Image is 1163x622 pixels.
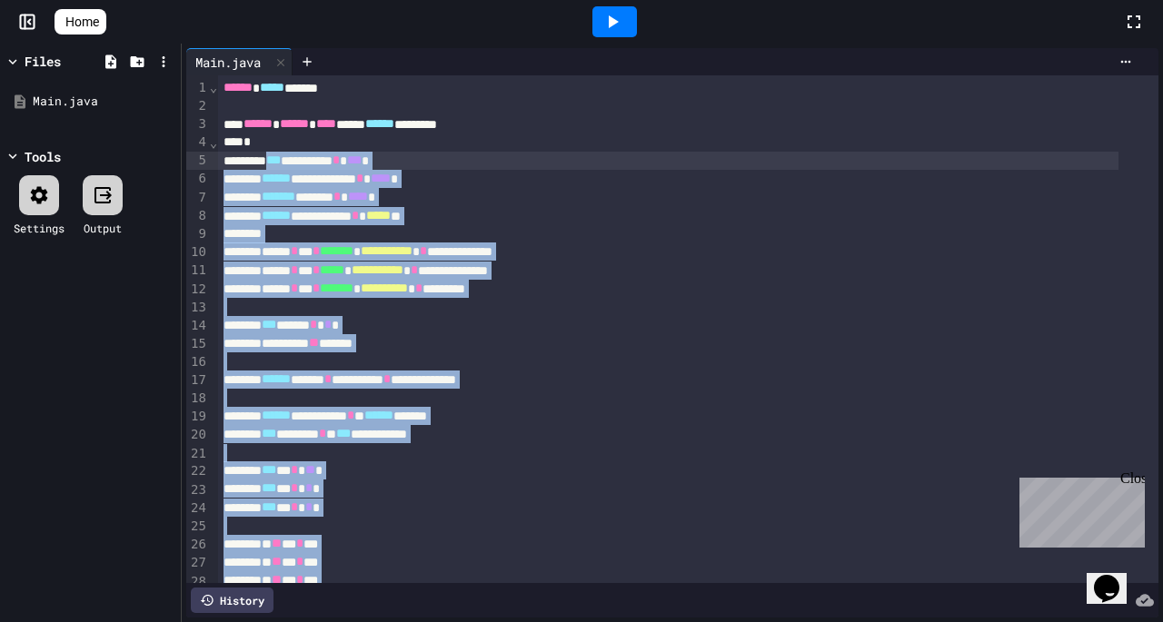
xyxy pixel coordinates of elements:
[186,299,209,317] div: 13
[25,52,61,71] div: Files
[186,481,209,499] div: 23
[186,518,209,536] div: 25
[186,170,209,188] div: 6
[186,243,209,262] div: 10
[186,408,209,426] div: 19
[55,9,106,35] a: Home
[33,93,174,111] div: Main.java
[186,97,209,115] div: 2
[186,262,209,280] div: 11
[186,426,209,444] div: 20
[186,48,293,75] div: Main.java
[65,13,99,31] span: Home
[209,80,218,94] span: Fold line
[186,79,209,97] div: 1
[25,147,61,166] div: Tools
[186,353,209,371] div: 16
[209,135,218,150] span: Fold line
[1012,470,1145,548] iframe: chat widget
[1087,549,1145,604] iframe: chat widget
[191,587,273,613] div: History
[186,317,209,335] div: 14
[186,335,209,353] div: 15
[186,445,209,463] div: 21
[84,220,122,236] div: Output
[186,573,209,591] div: 28
[186,133,209,152] div: 4
[186,371,209,390] div: 17
[186,53,270,72] div: Main.java
[7,7,125,115] div: Chat with us now!Close
[186,462,209,480] div: 22
[186,189,209,207] div: 7
[186,536,209,554] div: 26
[186,281,209,299] div: 12
[186,207,209,225] div: 8
[186,554,209,572] div: 27
[186,225,209,243] div: 9
[14,220,65,236] div: Settings
[186,499,209,518] div: 24
[186,152,209,170] div: 5
[186,390,209,408] div: 18
[186,115,209,133] div: 3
